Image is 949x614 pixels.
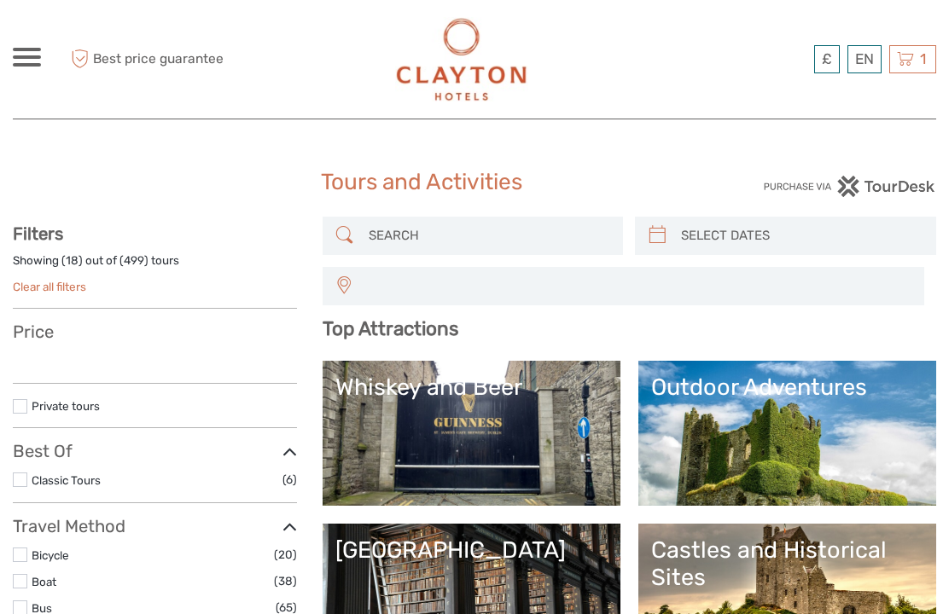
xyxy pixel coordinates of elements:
[13,321,297,342] h3: Price
[32,575,56,588] a: Boat
[362,221,615,251] input: SEARCH
[335,374,608,493] a: Whiskey and Beer
[763,176,936,197] img: PurchaseViaTourDesk.png
[674,221,928,251] input: SELECT DATES
[917,50,929,67] span: 1
[274,545,297,565] span: (20)
[13,280,86,293] a: Clear all filters
[13,223,63,244] strong: Filters
[13,252,297,279] div: Showing ( ) out of ( ) tours
[274,571,297,591] span: (38)
[822,50,832,67] span: £
[323,317,458,340] b: Top Attractions
[32,399,100,413] a: Private tours
[395,17,528,101] img: Clayton Hotels
[13,441,297,461] h3: Best Of
[32,548,69,562] a: Bicycle
[651,374,923,401] div: Outdoor Adventures
[651,536,923,592] div: Castles and Historical Sites
[124,252,144,269] label: 499
[282,470,297,489] span: (6)
[651,374,923,493] a: Outdoor Adventures
[32,473,101,487] a: Classic Tours
[335,536,608,564] div: [GEOGRAPHIC_DATA]
[321,169,629,196] h1: Tours and Activities
[335,374,608,401] div: Whiskey and Beer
[847,45,882,73] div: EN
[13,516,297,536] h3: Travel Method
[66,252,79,269] label: 18
[67,45,244,73] span: Best price guarantee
